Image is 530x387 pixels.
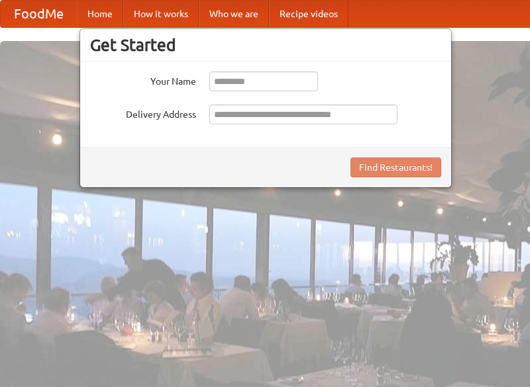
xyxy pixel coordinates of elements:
h3: Get Started [90,35,441,55]
label: Delivery Address [90,105,196,121]
a: How it works [123,1,199,27]
a: FoodMe [1,1,77,27]
button: Find Restaurants! [350,157,441,177]
label: Your Name [90,71,196,88]
a: Recipe videos [269,1,348,27]
a: Home [77,1,123,27]
a: Who we are [199,1,269,27]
